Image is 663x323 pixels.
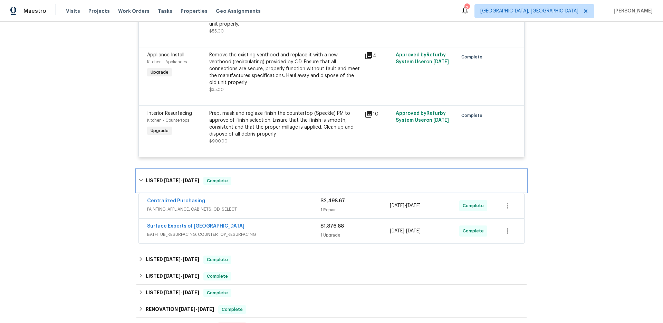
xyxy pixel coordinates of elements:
div: 1 Upgrade [320,232,390,239]
span: [DATE] [390,203,404,208]
span: [DATE] [390,229,404,233]
h6: LISTED [146,256,199,264]
div: LISTED [DATE]-[DATE]Complete [136,268,527,285]
span: $900.00 [209,139,228,143]
div: Remove the existing venthood and replace it with a new venthood (recirculating) provided by OD. E... [209,52,361,86]
span: Work Orders [118,8,150,15]
span: $1,876.88 [320,224,344,229]
span: BATHTUB_RESURFACING, COUNTERTOP_RESURFACING [147,231,320,238]
span: Properties [181,8,208,15]
div: 1 Repair [320,206,390,213]
div: LISTED [DATE]-[DATE]Complete [136,285,527,301]
span: [DATE] [164,178,181,183]
span: Projects [88,8,110,15]
span: Visits [66,8,80,15]
span: Complete [461,54,485,61]
span: Complete [204,273,231,280]
h6: LISTED [146,289,199,297]
span: - [390,228,421,234]
span: Complete [463,202,487,209]
h6: RENOVATION [146,305,214,314]
span: Complete [463,228,487,234]
span: [DATE] [164,274,181,278]
span: [DATE] [198,307,214,312]
span: $55.00 [209,29,224,33]
span: [PERSON_NAME] [611,8,653,15]
span: [DATE] [164,290,181,295]
span: [DATE] [183,178,199,183]
span: [DATE] [183,290,199,295]
span: - [164,290,199,295]
span: - [164,274,199,278]
span: [DATE] [164,257,181,262]
span: Kitchen - Countertops [147,118,189,122]
span: $35.00 [209,87,224,92]
div: LISTED [DATE]-[DATE]Complete [136,170,527,192]
span: - [390,202,421,209]
span: [GEOGRAPHIC_DATA], [GEOGRAPHIC_DATA] [480,8,578,15]
span: [DATE] [406,229,421,233]
span: Approved by Refurby System User on [396,53,449,64]
span: Geo Assignments [216,8,261,15]
span: [DATE] [433,59,449,64]
div: 4 [365,52,392,60]
span: Complete [204,177,231,184]
span: Upgrade [148,127,171,134]
span: - [164,257,199,262]
h6: LISTED [146,272,199,280]
span: [DATE] [183,257,199,262]
span: - [164,178,199,183]
div: RENOVATION [DATE]-[DATE]Complete [136,301,527,318]
span: Interior Resurfacing [147,111,192,116]
span: Upgrade [148,69,171,76]
div: 10 [365,110,392,118]
span: PAINTING, APPLIANCE, CABINETS, OD_SELECT [147,206,320,213]
span: Complete [461,112,485,119]
span: [DATE] [433,118,449,123]
h6: LISTED [146,177,199,185]
span: - [179,307,214,312]
span: Complete [204,289,231,296]
span: Maestro [23,8,46,15]
span: $2,498.67 [320,199,345,203]
span: Kitchen - Appliances [147,60,187,64]
span: Complete [204,256,231,263]
a: Centralized Purchasing [147,199,205,203]
span: Complete [219,306,246,313]
div: Prep, mask and reglaze finish the countertop (Speckle) PM to approve of finish selection. Ensure ... [209,110,361,138]
span: [DATE] [179,307,195,312]
span: Approved by Refurby System User on [396,111,449,123]
div: LISTED [DATE]-[DATE]Complete [136,251,527,268]
div: 2 [464,4,469,11]
span: [DATE] [406,203,421,208]
span: [DATE] [183,274,199,278]
span: Tasks [158,9,172,13]
span: Appliance Install [147,53,184,57]
a: Surface Experts of [GEOGRAPHIC_DATA] [147,224,244,229]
